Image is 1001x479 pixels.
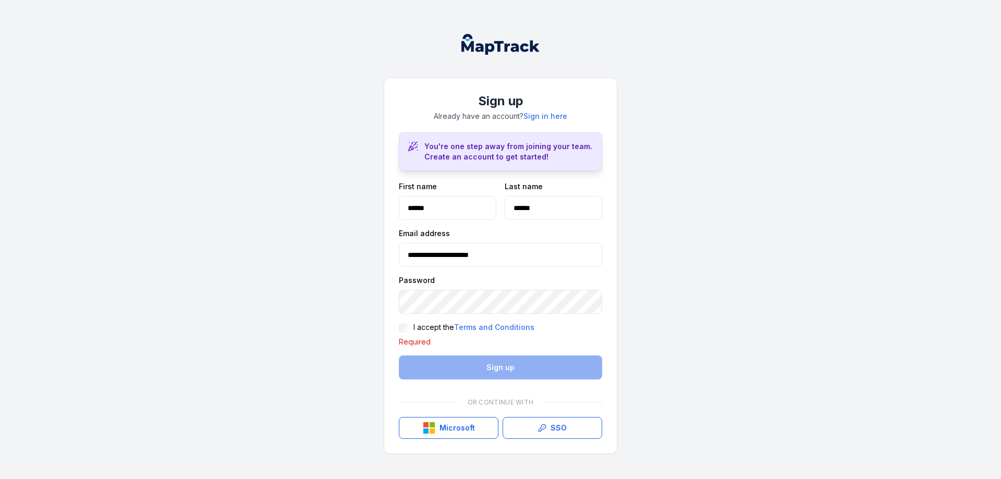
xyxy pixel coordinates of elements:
label: Email address [399,228,450,239]
a: Sign in here [523,111,567,121]
a: SSO [503,417,602,439]
span: Already have an account? [434,112,567,120]
h3: You're one step away from joining your team. Create an account to get started! [424,141,593,162]
h1: Sign up [399,93,602,109]
p: Required [399,337,602,347]
label: First name [399,181,437,192]
button: Microsoft [399,417,498,439]
nav: Global [445,34,556,55]
a: Terms and Conditions [454,322,534,333]
label: I accept the [413,322,534,333]
label: Password [399,275,435,286]
div: Or continue with [399,392,602,413]
label: Last name [505,181,543,192]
